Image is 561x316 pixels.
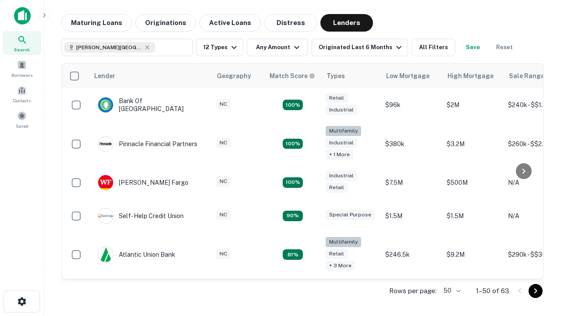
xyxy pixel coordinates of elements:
[270,71,313,81] h6: Match Score
[381,199,442,233] td: $1.5M
[13,97,31,104] span: Contacts
[476,286,509,296] p: 1–50 of 63
[98,136,113,151] img: picture
[326,93,348,103] div: Retail
[98,97,203,113] div: Bank Of [GEOGRAPHIC_DATA]
[326,249,348,259] div: Retail
[412,39,455,56] button: All Filters
[326,261,355,271] div: + 3 more
[442,88,504,122] td: $2M
[264,64,321,88] th: Capitalize uses an advanced AI algorithm to match your search with the best lender. The match sco...
[14,46,30,53] span: Search
[327,71,345,81] div: Types
[14,7,31,25] img: capitalize-icon.png
[199,14,261,32] button: Active Loans
[98,208,184,224] div: Self-help Credit Union
[459,39,487,56] button: Save your search to get updates of matches that match your search criteria.
[135,14,196,32] button: Originations
[16,122,28,129] span: Saved
[270,71,315,81] div: Capitalize uses an advanced AI algorithm to match your search with the best lender. The match sco...
[98,208,113,223] img: picture
[216,249,231,259] div: NC
[3,108,41,131] a: Saved
[326,138,357,148] div: Industrial
[529,284,543,298] button: Go to next page
[76,43,142,51] span: [PERSON_NAME][GEOGRAPHIC_DATA], [GEOGRAPHIC_DATA]
[447,71,494,81] div: High Mortgage
[381,233,442,277] td: $246.5k
[442,199,504,233] td: $1.5M
[196,39,243,56] button: 12 Types
[283,139,303,149] div: Matching Properties: 22, hasApolloMatch: undefined
[216,138,231,148] div: NC
[98,247,175,262] div: Atlantic Union Bank
[326,126,361,136] div: Multifamily
[381,122,442,166] td: $380k
[3,57,41,80] a: Borrowers
[320,14,373,32] button: Lenders
[98,175,113,190] img: picture
[326,183,348,193] div: Retail
[326,237,361,247] div: Multifamily
[98,97,113,112] img: picture
[381,88,442,122] td: $96k
[283,100,303,110] div: Matching Properties: 15, hasApolloMatch: undefined
[326,210,375,220] div: Special Purpose
[11,72,32,79] span: Borrowers
[61,14,132,32] button: Maturing Loans
[3,31,41,55] a: Search
[98,136,197,152] div: Pinnacle Financial Partners
[283,249,303,260] div: Matching Properties: 10, hasApolloMatch: undefined
[264,14,317,32] button: Distress
[217,71,251,81] div: Geography
[216,210,231,220] div: NC
[312,39,408,56] button: Originated Last 6 Months
[98,175,188,190] div: [PERSON_NAME] Fargo
[386,71,430,81] div: Low Mortgage
[442,64,504,88] th: High Mortgage
[381,64,442,88] th: Low Mortgage
[381,166,442,199] td: $7.5M
[247,39,308,56] button: Any Amount
[442,233,504,277] td: $9.2M
[442,166,504,199] td: $500M
[389,286,437,296] p: Rows per page:
[509,71,544,81] div: Sale Range
[98,247,113,262] img: picture
[89,64,212,88] th: Lender
[326,105,357,115] div: Industrial
[490,39,518,56] button: Reset
[442,122,504,166] td: $3.2M
[517,218,561,260] iframe: Chat Widget
[319,42,404,53] div: Originated Last 6 Months
[212,64,264,88] th: Geography
[321,64,381,88] th: Types
[283,211,303,221] div: Matching Properties: 11, hasApolloMatch: undefined
[3,82,41,106] a: Contacts
[283,177,303,188] div: Matching Properties: 14, hasApolloMatch: undefined
[440,284,462,297] div: 50
[216,99,231,109] div: NC
[326,150,353,160] div: + 1 more
[94,71,115,81] div: Lender
[326,171,357,181] div: Industrial
[216,176,231,187] div: NC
